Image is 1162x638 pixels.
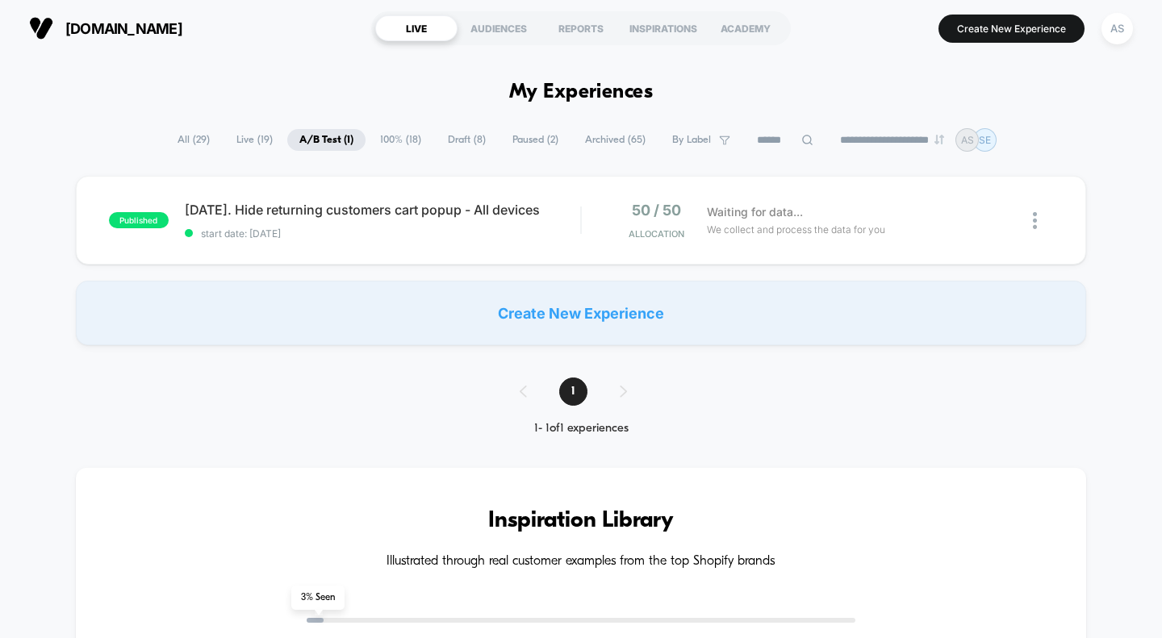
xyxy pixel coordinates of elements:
button: [DOMAIN_NAME] [24,15,187,41]
h4: Illustrated through real customer examples from the top Shopify brands [124,554,1039,569]
span: Paused ( 2 ) [500,129,571,151]
span: [DATE]. Hide returning customers cart popup - All devices [185,202,581,218]
span: Live ( 19 ) [224,129,285,151]
span: start date: [DATE] [185,227,581,240]
div: AS [1101,13,1133,44]
div: REPORTS [540,15,622,41]
img: Visually logo [29,16,53,40]
button: AS [1097,12,1138,45]
span: We collect and process the data for you [707,222,885,237]
span: Waiting for data... [707,203,803,221]
span: All ( 29 ) [165,129,222,151]
span: Archived ( 65 ) [573,129,658,151]
div: Create New Experience [76,281,1087,345]
span: Allocation [629,228,684,240]
span: published [109,212,169,228]
p: SE [979,134,991,146]
span: [DOMAIN_NAME] [65,20,182,37]
span: 1 [559,377,587,406]
button: Create New Experience [938,15,1085,43]
div: LIVE [375,15,458,41]
span: A/B Test ( 1 ) [287,129,366,151]
img: end [934,135,944,144]
span: By Label [672,134,711,146]
p: AS [961,134,974,146]
h1: My Experiences [509,81,654,104]
div: INSPIRATIONS [622,15,704,41]
span: 3 % Seen [291,586,345,610]
div: 1 - 1 of 1 experiences [504,422,659,436]
span: Draft ( 8 ) [436,129,498,151]
span: 50 / 50 [632,202,681,219]
div: ACADEMY [704,15,787,41]
span: 100% ( 18 ) [368,129,433,151]
img: close [1033,212,1037,229]
div: AUDIENCES [458,15,540,41]
h3: Inspiration Library [124,508,1039,534]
